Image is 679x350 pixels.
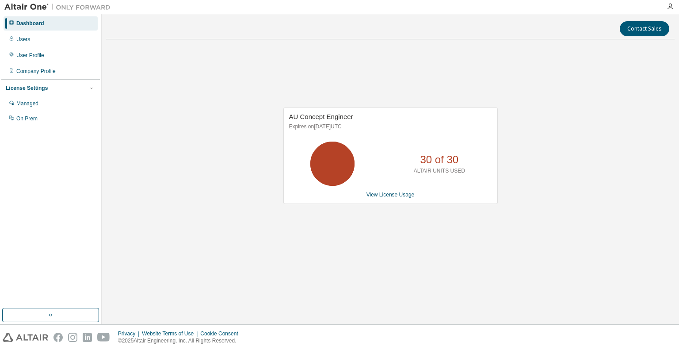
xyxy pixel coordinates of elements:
img: Altair One [4,3,115,12]
p: ALTAIR UNITS USED [414,167,465,175]
img: linkedin.svg [83,333,92,342]
div: Managed [16,100,38,107]
button: Contact Sales [620,21,669,36]
img: youtube.svg [97,333,110,342]
div: Company Profile [16,68,56,75]
div: User Profile [16,52,44,59]
p: © 2025 Altair Engineering, Inc. All Rights Reserved. [118,337,244,345]
img: altair_logo.svg [3,333,48,342]
div: Dashboard [16,20,44,27]
div: On Prem [16,115,38,122]
span: AU Concept Engineer [289,113,353,120]
img: facebook.svg [53,333,63,342]
img: instagram.svg [68,333,77,342]
div: Cookie Consent [200,330,243,337]
div: Website Terms of Use [142,330,200,337]
div: Users [16,36,30,43]
p: Expires on [DATE] UTC [289,123,490,131]
div: Privacy [118,330,142,337]
p: 30 of 30 [420,152,458,167]
div: License Settings [6,85,48,92]
a: View License Usage [366,192,415,198]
